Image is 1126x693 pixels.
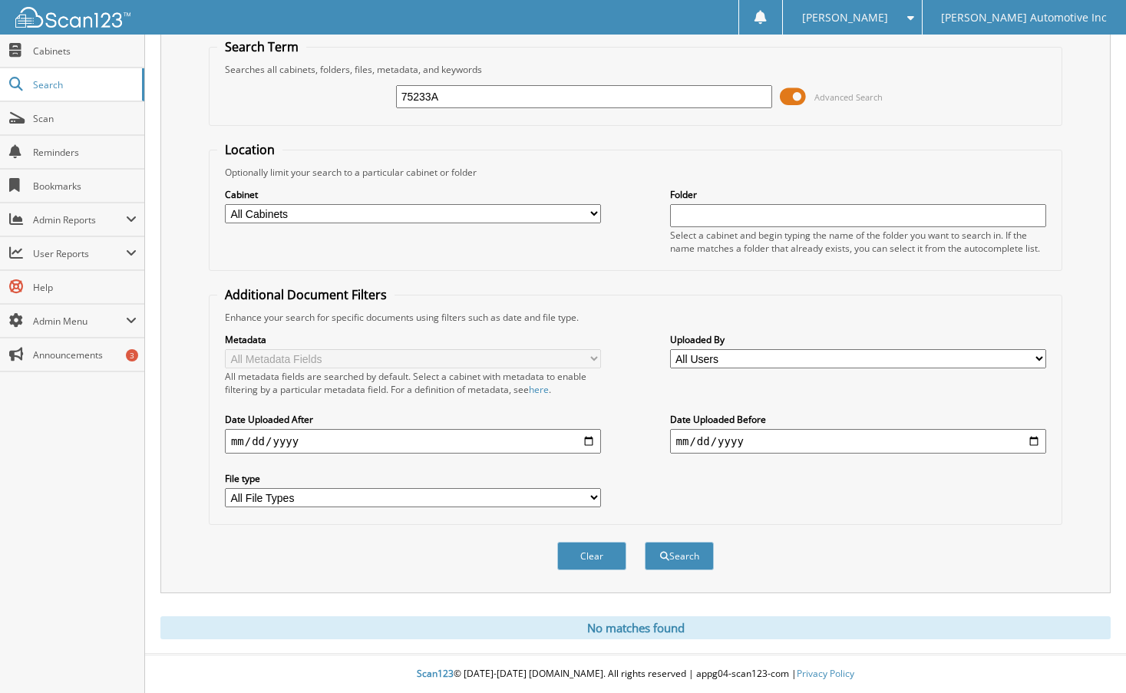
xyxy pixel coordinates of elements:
legend: Search Term [217,38,306,55]
div: Optionally limit your search to a particular cabinet or folder [217,166,1054,179]
span: Admin Menu [33,315,126,328]
label: Date Uploaded After [225,413,602,426]
span: Scan [33,112,137,125]
a: Privacy Policy [797,667,854,680]
label: Folder [670,188,1047,201]
label: File type [225,472,602,485]
a: here [529,383,549,396]
div: Enhance your search for specific documents using filters such as date and file type. [217,311,1054,324]
div: © [DATE]-[DATE] [DOMAIN_NAME]. All rights reserved | appg04-scan123-com | [145,655,1126,693]
div: Searches all cabinets, folders, files, metadata, and keywords [217,63,1054,76]
label: Cabinet [225,188,602,201]
input: end [670,429,1047,454]
label: Date Uploaded Before [670,413,1047,426]
span: Admin Reports [33,213,126,226]
div: All metadata fields are searched by default. Select a cabinet with metadata to enable filtering b... [225,370,602,396]
span: Bookmarks [33,180,137,193]
span: Scan123 [417,667,454,680]
img: scan123-logo-white.svg [15,7,130,28]
span: Announcements [33,348,137,361]
span: User Reports [33,247,126,260]
button: Clear [557,542,626,570]
span: Reminders [33,146,137,159]
div: No matches found [160,616,1111,639]
legend: Additional Document Filters [217,286,395,303]
span: Cabinets [33,45,137,58]
span: [PERSON_NAME] [802,13,888,22]
label: Uploaded By [670,333,1047,346]
div: 3 [126,349,138,361]
div: Select a cabinet and begin typing the name of the folder you want to search in. If the name match... [670,229,1047,255]
span: Search [33,78,134,91]
span: Help [33,281,137,294]
span: [PERSON_NAME] Automotive Inc [941,13,1107,22]
label: Metadata [225,333,602,346]
span: Advanced Search [814,91,883,103]
button: Search [645,542,714,570]
input: start [225,429,602,454]
legend: Location [217,141,282,158]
